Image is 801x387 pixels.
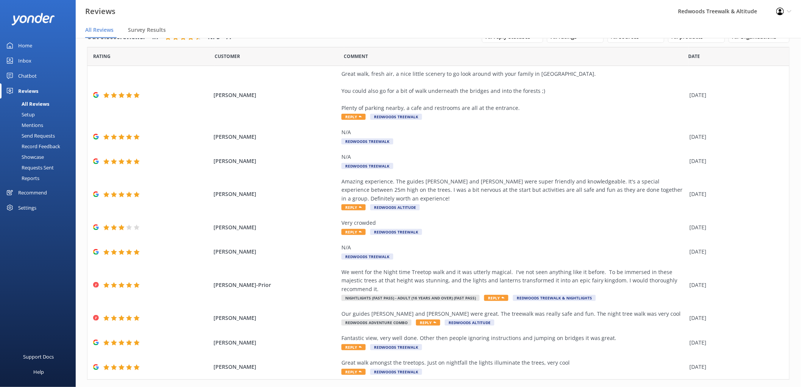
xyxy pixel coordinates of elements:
[11,13,55,25] img: yonder-white-logo.png
[23,349,54,364] div: Support Docs
[18,53,31,68] div: Inbox
[690,314,780,322] div: [DATE]
[5,109,76,120] a: Setup
[18,185,47,200] div: Recommend
[5,141,76,152] a: Record Feedback
[5,130,76,141] a: Send Requests
[341,295,480,301] span: Nightlights (Fast Pass) - Adult (16 years and over) (fast pass)
[341,359,686,367] div: Great walk amongst the treetops. Just on nightfall the lights illuminate the trees, very cool
[341,369,366,375] span: Reply
[370,369,422,375] span: Redwoods Treewalk
[341,320,411,326] span: Redwoods Adventure Combo
[213,157,338,165] span: [PERSON_NAME]
[213,190,338,198] span: [PERSON_NAME]
[18,38,32,53] div: Home
[370,229,422,235] span: Redwoods Treewalk
[341,114,366,120] span: Reply
[445,320,494,326] span: Redwoods Altitude
[690,338,780,347] div: [DATE]
[213,314,338,322] span: [PERSON_NAME]
[690,223,780,232] div: [DATE]
[5,141,60,152] div: Record Feedback
[215,53,240,60] span: Date
[341,153,686,161] div: N/A
[213,91,338,99] span: [PERSON_NAME]
[341,268,686,293] div: We went for the Night time Treetop walk and it was utterly magical. I've not seen anything like i...
[85,5,115,17] h3: Reviews
[341,204,366,210] span: Reply
[690,91,780,99] div: [DATE]
[5,120,76,130] a: Mentions
[341,70,686,112] div: Great walk, fresh air, a nice little scenery to go look around with your family in [GEOGRAPHIC_DA...
[370,204,420,210] span: Redwoods Altitude
[18,68,37,83] div: Chatbot
[690,281,780,289] div: [DATE]
[690,157,780,165] div: [DATE]
[341,229,366,235] span: Reply
[5,99,49,109] div: All Reviews
[213,248,338,256] span: [PERSON_NAME]
[213,281,338,289] span: [PERSON_NAME]-Prior
[690,133,780,141] div: [DATE]
[5,152,44,162] div: Showcase
[85,26,114,34] span: All Reviews
[5,120,43,130] div: Mentions
[5,173,39,183] div: Reports
[690,248,780,256] div: [DATE]
[128,26,166,34] span: Survey Results
[341,344,366,350] span: Reply
[5,109,35,120] div: Setup
[689,53,700,60] span: Date
[513,295,596,301] span: Redwoods Treewalk & Nightlights
[213,363,338,371] span: [PERSON_NAME]
[341,334,686,342] div: Fantastic view, very well done. Other then people ignoring instructions and jumping on bridges it...
[341,310,686,318] div: Our guides [PERSON_NAME] and [PERSON_NAME] were great. The treewalk was really safe and fun. The ...
[344,53,368,60] span: Question
[341,128,686,136] div: N/A
[18,200,36,215] div: Settings
[416,320,440,326] span: Reply
[690,190,780,198] div: [DATE]
[341,138,393,144] span: Redwoods Treewalk
[341,243,686,252] div: N/A
[341,163,393,169] span: Redwoods Treewalk
[5,162,76,173] a: Requests Sent
[213,133,338,141] span: [PERSON_NAME]
[370,344,422,350] span: Redwoods Treewalk
[5,162,54,173] div: Requests Sent
[370,114,422,120] span: Redwoods Treewalk
[5,130,55,141] div: Send Requests
[5,173,76,183] a: Reports
[484,295,508,301] span: Reply
[5,99,76,109] a: All Reviews
[5,152,76,162] a: Showcase
[213,338,338,347] span: [PERSON_NAME]
[33,364,44,379] div: Help
[690,363,780,371] div: [DATE]
[341,254,393,260] span: Redwoods Treewalk
[341,219,686,227] div: Very crowded
[93,53,111,60] span: Date
[18,83,38,99] div: Reviews
[341,177,686,203] div: Amazing experience. The guides [PERSON_NAME] and [PERSON_NAME] were super friendly and knowledgea...
[213,223,338,232] span: [PERSON_NAME]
